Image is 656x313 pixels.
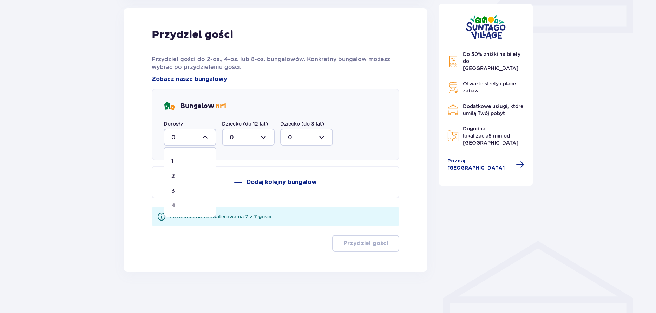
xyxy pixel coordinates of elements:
[170,213,273,220] div: Pozostało do zakwaterowania 7 z 7 gości.
[447,158,525,172] a: Poznaj [GEOGRAPHIC_DATA]
[463,81,516,94] span: Otwarte strefy i place zabaw
[463,126,518,146] span: Dogodna lokalizacja od [GEOGRAPHIC_DATA]
[463,103,523,116] span: Dodatkowe usługi, które umilą Twój pobyt
[343,239,388,247] p: Przydziel gości
[152,75,227,83] a: Zobacz nasze bungalowy
[447,56,459,67] img: Discount Icon
[280,120,324,127] label: Dziecko (do 3 lat)
[164,101,175,112] img: bungalows Icon
[171,158,173,165] p: 1
[171,187,175,195] p: 3
[247,178,317,186] p: Dodaj kolejny bungalow
[216,102,226,110] span: nr 1
[466,15,506,39] img: Suntago Village
[463,51,520,71] span: Do 50% zniżki na bilety do [GEOGRAPHIC_DATA]
[488,133,504,139] span: 5 min.
[332,235,399,252] button: Przydziel gości
[447,82,459,93] img: Grill Icon
[447,104,459,115] img: Restaurant Icon
[152,28,233,41] p: Przydziel gości
[152,56,399,71] p: Przydziel gości do 2-os., 4-os. lub 8-os. bungalowów. Konkretny bungalow możesz wybrać po przydzi...
[152,166,399,198] button: Dodaj kolejny bungalow
[447,158,512,172] span: Poznaj [GEOGRAPHIC_DATA]
[164,120,183,127] label: Dorosły
[222,120,268,127] label: Dziecko (do 12 lat)
[447,130,459,141] img: Map Icon
[171,172,175,180] p: 2
[171,202,175,210] p: 4
[181,102,226,110] p: Bungalow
